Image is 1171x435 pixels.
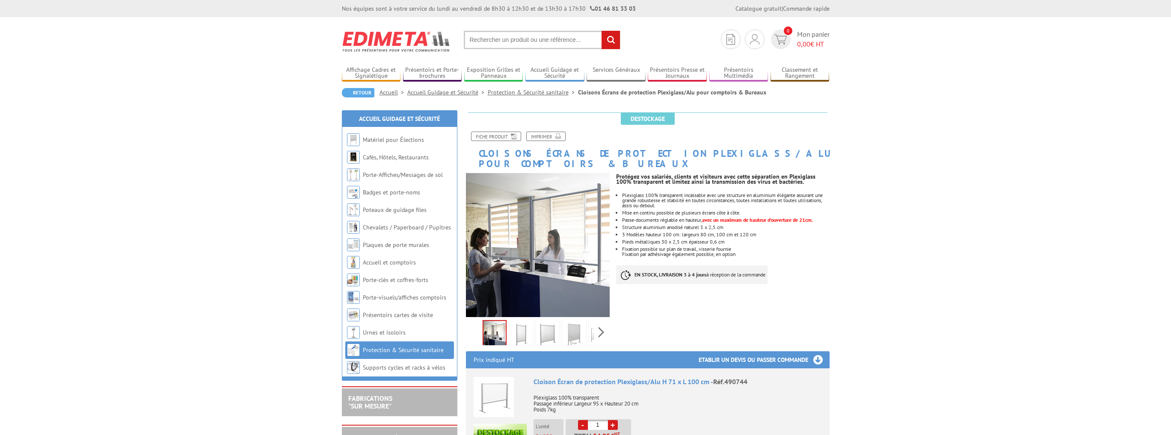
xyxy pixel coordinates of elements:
[784,26,792,35] span: 0
[363,171,443,179] a: Porte-Affiches/Messages de sol
[526,132,566,141] a: Imprimer
[488,88,578,96] a: Protection & Sécurité sanitaire
[363,259,416,266] a: Accueil et comptoirs
[403,66,462,80] a: Présentoirs et Porte-brochures
[597,325,605,339] span: Next
[726,34,735,45] img: devis rapide
[379,88,407,96] a: Accueil
[363,364,445,371] a: Supports cycles et racks à vélos
[537,322,558,348] img: ecrans_protection_plexi_alu_490741_490742_490743_2.jpg
[347,203,360,216] img: Poteaux de guidage files
[578,88,766,97] li: Cloisons Écrans de protection Plexiglass/Alu pour comptoirs & Bureaux
[363,276,428,284] a: Porte-clés et coffres-forts
[621,113,675,125] span: Destockage
[407,88,488,96] a: Accueil Guidage et Sécurité
[464,66,523,80] a: Exposition Grilles et Panneaux
[483,321,506,347] img: ecrans_protection_plexi_alu_490741_490742_490743.jpg
[347,168,360,181] img: Porte-Affiches/Messages de sol
[783,5,830,12] a: Commande rapide
[363,188,420,196] a: Badges et porte-noms
[363,241,429,249] a: Plaques de porte murales
[342,4,636,13] div: Nos équipes sont à votre service du lundi au vendredi de 8h30 à 12h30 et de 13h30 à 17h30
[511,322,531,348] img: ecrans_protection_plexi_alu_490741_490742_490743_1.jpg
[735,4,830,13] div: |
[348,394,392,410] a: FABRICATIONS"Sur Mesure"
[616,173,815,185] strong: Protégez vos salariés, clients et visiteurs avec cette séparation en Plexiglass 100% transparent ...
[622,210,829,215] li: Mise en continu possible de plusieurs écrans côte à côte.
[534,389,822,413] p: Plexiglass 100% transparent Passage inférieur Largeur 95 x Hauteur 20 cm Poids 7kg
[525,66,584,80] a: Accueil Guidage et Sécurité
[363,206,427,214] a: Poteaux de guidage files
[347,151,360,164] img: Cafés, Hôtels, Restaurants
[347,309,360,321] img: Présentoirs cartes de visite
[347,361,360,374] img: Supports cycles et racks à vélos
[347,326,360,339] img: Urnes et isoloirs
[602,31,620,49] input: rechercher
[342,26,451,57] img: Edimeta
[363,223,451,231] a: Chevalets / Paperboard / Pupitres
[471,132,521,141] a: Fiche produit
[347,133,360,146] img: Matériel pour Élections
[474,377,514,417] img: Cloison Écran de protection Plexiglass/Alu H 71 x L 100 cm
[735,5,782,12] a: Catalogue gratuit
[750,34,759,44] img: devis rapide
[622,193,829,208] li: Plexiglass 100% transparent incassable avec une structure en aluminium élégante assurant une gran...
[342,66,401,80] a: Affichage Cadres et Signalétique
[347,273,360,286] img: Porte-clés et coffres-forts
[590,322,611,348] img: ecrans_protection_plexi_alu_490741_490742_490743_5.jpg
[342,88,374,97] a: Retour
[774,35,787,44] img: devis rapide
[587,66,646,80] a: Services Généraux
[347,221,360,234] img: Chevalets / Paperboard / Pupitres
[622,252,829,257] p: Fixation par adhésivage également possible, en option
[616,265,768,284] p: à réception de la commande
[474,351,514,368] p: Prix indiqué HT
[634,271,706,278] strong: EN STOCK, LIVRAISON 3 à 4 jours
[699,351,830,368] h3: Etablir un devis ou passer commande
[648,66,707,80] a: Présentoirs Presse et Journaux
[713,377,747,386] span: Réf.490744
[590,5,636,12] strong: 01 46 81 33 03
[771,66,830,80] a: Classement et Rangement
[363,136,424,144] a: Matériel pour Élections
[363,329,406,336] a: Urnes et isoloirs
[359,115,440,123] a: Accueil Guidage et Sécurité
[347,256,360,269] img: Accueil et comptoirs
[363,153,429,161] a: Cafés, Hôtels, Restaurants
[622,247,829,252] p: Fixation possible sur plan de travail, visserie fournie
[797,29,830,49] span: Mon panier
[363,294,446,301] a: Porte-visuels/affiches comptoirs
[702,217,813,223] font: avec un maximum de hauteur d’ouverture de 21cm.
[622,217,829,223] li: Passe-documents réglable en hauteur,
[466,173,610,317] img: ecrans_protection_plexi_alu_490741_490742_490743.jpg
[622,232,829,237] li: 3 Modèles hauteur 100 cm: largeurs 80 cm, 100 cm et 120 cm
[797,40,810,48] span: 0,00
[622,239,829,244] li: Pieds métalliques 30 x 2,5 cm épaisseur 0,6 cm
[578,420,588,430] a: -
[608,420,618,430] a: +
[347,344,360,356] img: Protection & Sécurité sanitaire
[536,423,563,429] p: L'unité
[564,322,584,348] img: ecrans_hygiaphones_protection_plexi_alu_490741_490742_490743_3_2.jpg
[622,225,829,230] li: Structure aluminium anodisé naturel 5 x 2,5 cm
[347,238,360,251] img: Plaques de porte murales
[709,66,768,80] a: Présentoirs Multimédia
[534,377,822,387] div: Cloison Écran de protection Plexiglass/Alu H 71 x L 100 cm -
[347,186,360,199] img: Badges et porte-noms
[769,29,830,49] a: devis rapide 0 Mon panier 0,00€ HT
[347,291,360,304] img: Porte-visuels/affiches comptoirs
[464,31,620,49] input: Rechercher un produit ou une référence...
[363,311,433,319] a: Présentoirs cartes de visite
[797,39,830,49] span: € HT
[363,346,444,354] a: Protection & Sécurité sanitaire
